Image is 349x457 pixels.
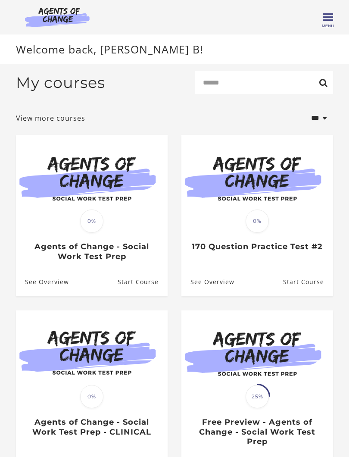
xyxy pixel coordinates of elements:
span: 25% [246,385,269,408]
a: 170 Question Practice Test #2: Resume Course [283,268,333,296]
h3: Agents of Change - Social Work Test Prep [25,242,158,261]
p: Welcome back, [PERSON_NAME] B! [16,41,333,58]
h3: Free Preview - Agents of Change - Social Work Test Prep [190,417,324,447]
button: Toggle menu Menu [323,12,333,22]
span: Menu [322,23,334,28]
span: 0% [80,385,103,408]
h2: My courses [16,74,105,92]
a: Agents of Change - Social Work Test Prep: Resume Course [118,268,168,296]
img: Agents of Change Logo [16,7,99,27]
span: 0% [246,210,269,233]
h3: 170 Question Practice Test #2 [190,242,324,252]
a: Agents of Change - Social Work Test Prep: See Overview [16,268,69,296]
span: 0% [80,210,103,233]
a: View more courses [16,113,85,123]
h3: Agents of Change - Social Work Test Prep - CLINICAL [25,417,158,437]
a: 170 Question Practice Test #2: See Overview [181,268,234,296]
span: Toggle menu [323,16,333,18]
